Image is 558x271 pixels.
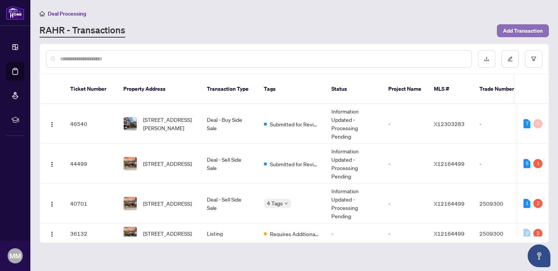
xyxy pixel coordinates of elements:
[382,74,428,104] th: Project Name
[201,104,258,144] td: Deal - Buy Side Sale
[201,144,258,184] td: Deal - Sell Side Sale
[531,56,536,61] span: filter
[201,74,258,104] th: Transaction Type
[325,104,382,144] td: Information Updated - Processing Pending
[501,50,519,68] button: edit
[382,104,428,144] td: -
[124,157,137,170] img: thumbnail-img
[270,160,319,168] span: Submitted for Review
[46,197,58,210] button: Logo
[533,119,542,128] div: 0
[143,115,195,132] span: [STREET_ADDRESS][PERSON_NAME]
[124,117,137,130] img: thumbnail-img
[124,227,137,240] img: thumbnail-img
[49,161,55,167] img: Logo
[473,224,526,244] td: 2509300
[325,224,382,244] td: -
[473,74,526,104] th: Trade Number
[64,184,117,224] td: 40701
[267,199,283,208] span: 4 Tags
[64,144,117,184] td: 44499
[382,184,428,224] td: -
[523,199,530,208] div: 1
[478,50,495,68] button: download
[143,199,192,208] span: [STREET_ADDRESS]
[39,11,45,16] span: home
[434,200,465,207] span: X12164499
[117,74,201,104] th: Property Address
[201,184,258,224] td: Deal - Sell Side Sale
[49,121,55,128] img: Logo
[143,229,192,238] span: [STREET_ADDRESS]
[533,229,542,238] div: 2
[434,230,465,237] span: X12164499
[143,159,192,168] span: [STREET_ADDRESS]
[428,74,473,104] th: MLS #
[46,118,58,130] button: Logo
[528,244,550,267] button: Open asap
[434,120,465,127] span: X12303283
[523,229,530,238] div: 0
[503,25,543,37] span: Add Transaction
[382,144,428,184] td: -
[64,224,117,244] td: 36132
[497,24,549,37] button: Add Transaction
[284,202,288,205] span: down
[525,50,542,68] button: filter
[46,227,58,239] button: Logo
[325,74,382,104] th: Status
[533,159,542,168] div: 1
[533,199,542,208] div: 2
[9,251,21,261] span: MM
[523,119,530,128] div: 7
[484,56,489,61] span: download
[64,104,117,144] td: 46540
[124,197,137,210] img: thumbnail-img
[48,10,86,17] span: Deal Processing
[473,144,526,184] td: -
[508,56,513,61] span: edit
[473,184,526,224] td: 2509300
[325,184,382,224] td: Information Updated - Processing Pending
[473,104,526,144] td: -
[270,230,319,238] span: Requires Additional Docs
[46,158,58,170] button: Logo
[64,74,117,104] th: Ticket Number
[523,159,530,168] div: 5
[49,201,55,207] img: Logo
[6,6,24,20] img: logo
[325,144,382,184] td: Information Updated - Processing Pending
[434,160,465,167] span: X12164499
[201,224,258,244] td: Listing
[39,24,125,38] a: RAHR - Transactions
[49,231,55,237] img: Logo
[258,74,325,104] th: Tags
[270,120,319,128] span: Submitted for Review
[382,224,428,244] td: -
